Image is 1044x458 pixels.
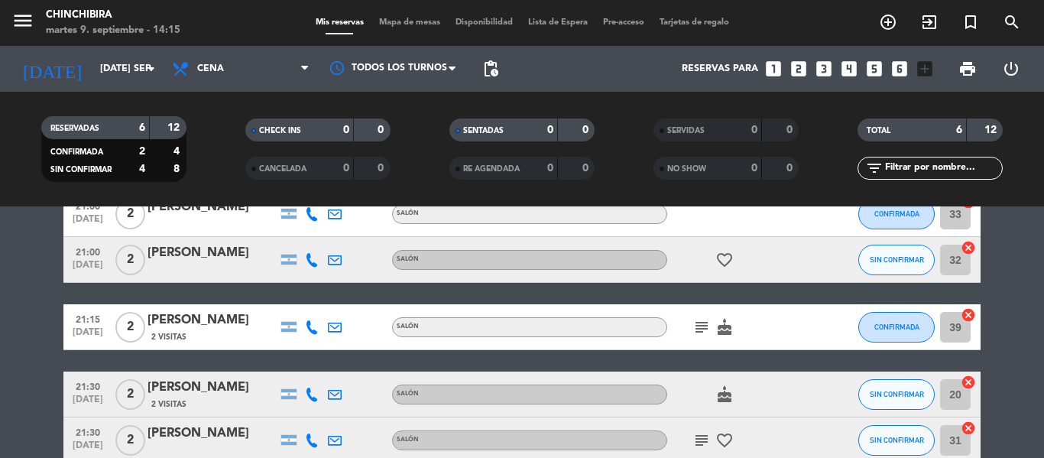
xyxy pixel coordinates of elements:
[961,375,976,390] i: cancel
[865,159,884,177] i: filter_list
[69,377,107,395] span: 21:30
[874,210,919,218] span: CONFIRMADA
[343,163,349,174] strong: 0
[870,436,924,444] span: SIN CONFIRMAR
[151,331,186,343] span: 2 Visitas
[50,148,103,156] span: CONFIRMADA
[989,46,1033,92] div: LOG OUT
[50,125,99,132] span: RESERVADAS
[308,18,371,27] span: Mis reservas
[984,125,1000,135] strong: 12
[682,63,758,74] span: Reservas para
[115,425,145,456] span: 2
[151,398,186,411] span: 2 Visitas
[397,256,419,262] span: SALÓN
[448,18,520,27] span: Disponibilidad
[958,60,977,78] span: print
[69,260,107,278] span: [DATE]
[148,424,277,443] div: [PERSON_NAME]
[11,52,92,86] i: [DATE]
[715,431,734,450] i: favorite_border
[115,379,145,410] span: 2
[46,8,180,23] div: Chinchibira
[463,165,520,173] span: RE AGENDADA
[786,125,796,135] strong: 0
[751,163,757,174] strong: 0
[874,323,919,331] span: CONFIRMADA
[652,18,737,27] span: Tarjetas de regalo
[148,378,277,398] div: [PERSON_NAME]
[50,166,112,174] span: SIN CONFIRMAR
[961,421,976,436] i: cancel
[814,59,834,79] i: looks_3
[481,60,500,78] span: pending_actions
[879,13,897,31] i: add_circle_outline
[378,163,387,174] strong: 0
[595,18,652,27] span: Pre-acceso
[692,431,711,450] i: subject
[786,163,796,174] strong: 0
[692,318,711,336] i: subject
[870,255,924,264] span: SIN CONFIRMAR
[139,164,145,174] strong: 4
[582,125,592,135] strong: 0
[69,440,107,458] span: [DATE]
[46,23,180,38] div: martes 9. septiembre - 14:15
[858,312,935,343] button: CONFIRMADA
[397,323,419,330] span: SALÓN
[167,122,183,133] strong: 12
[69,327,107,345] span: [DATE]
[1002,60,1020,78] i: power_settings_new
[667,127,705,135] span: SERVIDAS
[197,63,224,74] span: Cena
[148,243,277,263] div: [PERSON_NAME]
[789,59,809,79] i: looks_two
[715,318,734,336] i: cake
[378,125,387,135] strong: 0
[463,127,504,135] span: SENTADAS
[890,59,909,79] i: looks_6
[956,125,962,135] strong: 6
[961,13,980,31] i: turned_in_not
[173,164,183,174] strong: 8
[751,125,757,135] strong: 0
[915,59,935,79] i: add_box
[864,59,884,79] i: looks_5
[259,127,301,135] span: CHECK INS
[582,163,592,174] strong: 0
[397,391,419,397] span: SALÓN
[343,125,349,135] strong: 0
[259,165,306,173] span: CANCELADA
[858,199,935,229] button: CONFIRMADA
[667,165,706,173] span: NO SHOW
[858,425,935,456] button: SIN CONFIRMAR
[397,210,419,216] span: SALÓN
[69,214,107,232] span: [DATE]
[115,245,145,275] span: 2
[371,18,448,27] span: Mapa de mesas
[148,310,277,330] div: [PERSON_NAME]
[115,312,145,343] span: 2
[884,160,1002,177] input: Filtrar por nombre...
[69,395,107,412] span: [DATE]
[961,240,976,255] i: cancel
[148,197,277,217] div: [PERSON_NAME]
[715,251,734,269] i: favorite_border
[715,385,734,404] i: cake
[69,423,107,440] span: 21:30
[764,59,783,79] i: looks_one
[69,310,107,327] span: 21:15
[920,13,939,31] i: exit_to_app
[961,307,976,323] i: cancel
[547,125,553,135] strong: 0
[11,9,34,32] i: menu
[839,59,859,79] i: looks_4
[1003,13,1021,31] i: search
[397,437,419,443] span: SALÓN
[139,122,145,133] strong: 6
[520,18,595,27] span: Lista de Espera
[858,379,935,410] button: SIN CONFIRMAR
[115,199,145,229] span: 2
[142,60,160,78] i: arrow_drop_down
[867,127,890,135] span: TOTAL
